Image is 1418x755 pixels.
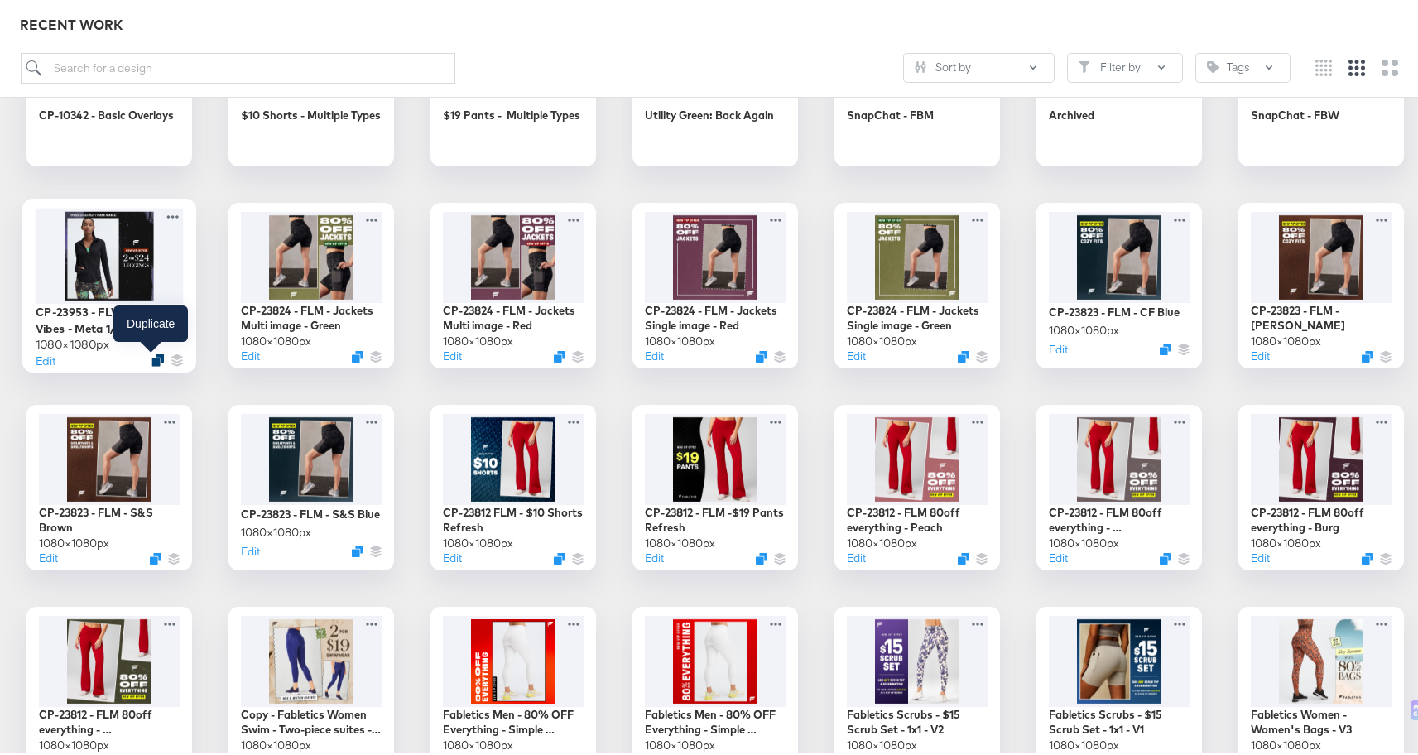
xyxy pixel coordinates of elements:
[1251,704,1392,734] div: Fabletics Women - Women's Bags - V3
[1251,345,1270,361] button: Edit
[1238,402,1404,567] div: CP-23812 - FLM 80off everything - Burg1080×1080pxEditDuplicate
[1251,330,1321,346] div: 1080 × 1080 px
[1160,340,1171,352] button: Duplicate
[1251,734,1321,750] div: 1080 × 1080 px
[1362,348,1373,359] svg: Duplicate
[1049,104,1094,120] div: Archived
[1251,502,1392,532] div: CP-23812 - FLM 80off everything - Burg
[645,532,715,548] div: 1080 × 1080 px
[1207,58,1219,70] svg: Tag
[1049,502,1190,532] div: CP-23812 - FLM 80off everything - [PERSON_NAME]
[645,300,786,330] div: CP-23824 - FLM - Jackets Single image - Red
[39,734,109,750] div: 1080 × 1080 px
[958,348,969,359] svg: Duplicate
[39,104,174,120] div: CP-10342 - Basic Overlays
[847,104,934,120] div: SnapChat - FBM
[645,734,715,750] div: 1080 × 1080 px
[632,402,798,567] div: CP-23812 - FLM -$19 Pants Refresh1080×1080pxEditDuplicate
[1049,704,1190,734] div: Fabletics Scrubs - $15 Scrub Set - 1x1 - V1
[847,532,917,548] div: 1080 × 1080 px
[847,704,988,734] div: Fabletics Scrubs - $15 Scrub Set - 1x1 - V2
[36,301,184,333] div: CP-23953 - FLW - Witchy Vibes - Meta 1/1
[39,704,180,734] div: CP-23812 - FLM 80off everything - [PERSON_NAME]
[352,348,363,359] svg: Duplicate
[1251,547,1270,563] button: Edit
[36,333,109,349] div: 1080 × 1080 px
[847,300,988,330] div: CP-23824 - FLM - Jackets Single image - Green
[21,50,456,80] input: Search for a design
[241,503,380,519] div: CP-23823 - FLM - S&S Blue
[21,12,1411,31] div: RECENT WORK
[756,348,767,359] svg: Duplicate
[443,300,584,330] div: CP-23824 - FLM - Jackets Multi image - Red
[847,734,917,750] div: 1080 × 1080 px
[1049,547,1068,563] button: Edit
[1382,56,1398,73] svg: Large grid
[150,550,161,561] svg: Duplicate
[1348,56,1365,73] svg: Medium grid
[645,330,715,346] div: 1080 × 1080 px
[39,547,58,563] button: Edit
[443,502,584,532] div: CP-23812 FLM - $10 Shorts Refresh
[1238,200,1404,365] div: CP-23823 - FLM - [PERSON_NAME]1080×1080pxEditDuplicate
[1315,56,1332,73] svg: Small grid
[903,50,1055,79] button: SlidersSort by
[1049,532,1119,548] div: 1080 × 1080 px
[645,104,774,120] div: Utility Green: Back Again
[151,351,164,363] svg: Duplicate
[241,541,260,556] button: Edit
[1160,550,1171,561] svg: Duplicate
[443,734,513,750] div: 1080 × 1080 px
[834,402,1000,567] div: CP-23812 - FLM 80off everything - Peach1080×1080pxEditDuplicate
[36,349,55,364] button: Edit
[1049,734,1119,750] div: 1080 × 1080 px
[1362,550,1373,561] svg: Duplicate
[228,200,394,365] div: CP-23824 - FLM - Jackets Multi image - Green1080×1080pxEditDuplicate
[554,550,565,561] svg: Duplicate
[26,402,192,567] div: CP-23823 - FLM - S&S Brown1080×1080pxEditDuplicate
[1049,301,1180,317] div: CP-23823 - FLM - CF Blue
[645,704,786,734] div: Fabletics Men - 80% OFF Everything - Simple Overlay - V1
[554,348,565,359] svg: Duplicate
[443,104,580,120] div: $19 Pants - Multiple Types
[847,345,866,361] button: Edit
[958,550,969,561] button: Duplicate
[39,502,180,532] div: CP-23823 - FLM - S&S Brown
[22,195,196,369] div: CP-23953 - FLW - Witchy Vibes - Meta 1/11080×1080pxEditDuplicate
[430,402,596,567] div: CP-23812 FLM - $10 Shorts Refresh1080×1080pxEditDuplicate
[241,734,311,750] div: 1080 × 1080 px
[1049,320,1119,335] div: 1080 × 1080 px
[443,704,584,734] div: Fabletics Men - 80% OFF Everything - Simple Overlay - V2
[430,200,596,365] div: CP-23824 - FLM - Jackets Multi image - Red1080×1080pxEditDuplicate
[443,330,513,346] div: 1080 × 1080 px
[632,200,798,365] div: CP-23824 - FLM - Jackets Single image - Red1080×1080pxEditDuplicate
[443,345,462,361] button: Edit
[241,330,311,346] div: 1080 × 1080 px
[241,522,311,537] div: 1080 × 1080 px
[241,300,382,330] div: CP-23824 - FLM - Jackets Multi image - Green
[645,547,664,563] button: Edit
[241,704,382,734] div: Copy - Fabletics Women Swim - Two-piece suites - V2
[645,345,664,361] button: Edit
[1251,532,1321,548] div: 1080 × 1080 px
[1036,200,1202,365] div: CP-23823 - FLM - CF Blue1080×1080pxEditDuplicate
[834,200,1000,365] div: CP-23824 - FLM - Jackets Single image - Green1080×1080pxEditDuplicate
[756,550,767,561] svg: Duplicate
[645,502,786,532] div: CP-23812 - FLM -$19 Pants Refresh
[39,532,109,548] div: 1080 × 1080 px
[241,345,260,361] button: Edit
[228,402,394,567] div: CP-23823 - FLM - S&S Blue1080×1080pxEditDuplicate
[847,330,917,346] div: 1080 × 1080 px
[847,547,866,563] button: Edit
[1067,50,1183,79] button: FilterFilter by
